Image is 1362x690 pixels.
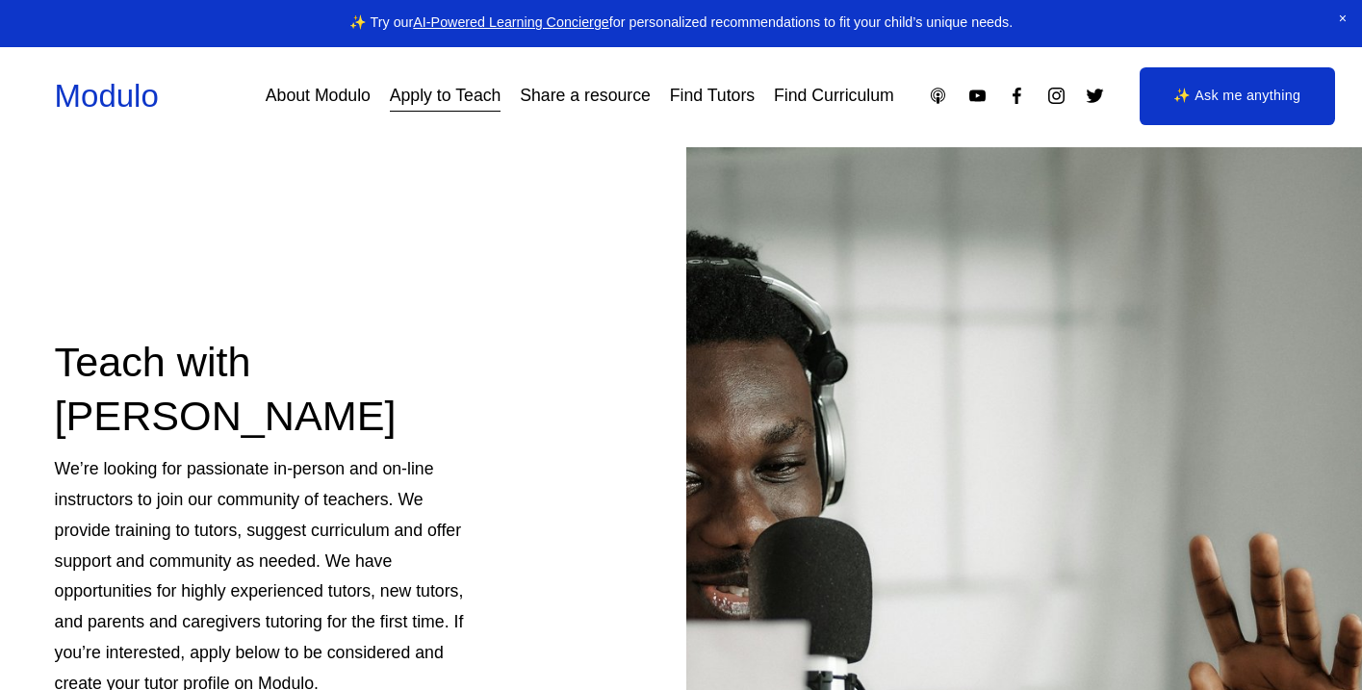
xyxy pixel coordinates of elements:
a: Share a resource [520,79,651,113]
a: Facebook [1007,86,1027,106]
a: Apple Podcasts [928,86,948,106]
a: About Modulo [266,79,371,113]
a: AI-Powered Learning Concierge [413,14,608,30]
a: Find Tutors [670,79,755,113]
a: Twitter [1085,86,1105,106]
h2: Teach with [PERSON_NAME] [55,335,466,444]
a: Instagram [1046,86,1066,106]
a: YouTube [967,86,988,106]
a: ✨ Ask me anything [1140,67,1335,125]
a: Apply to Teach [390,79,501,113]
a: Modulo [55,78,159,114]
a: Find Curriculum [774,79,894,113]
